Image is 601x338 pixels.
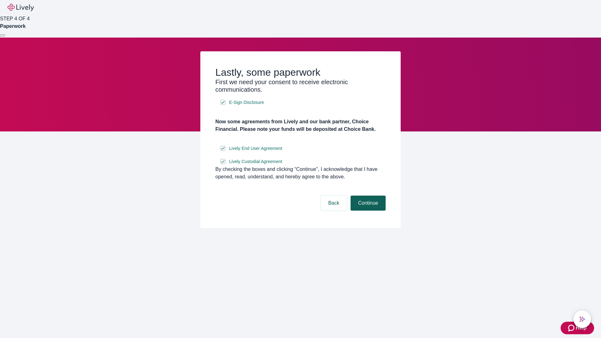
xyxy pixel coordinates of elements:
[228,158,284,166] a: e-sign disclosure document
[321,196,347,211] button: Back
[215,118,386,133] h4: Now some agreements from Lively and our bank partner, Choice Financial. Please note your funds wi...
[579,316,585,322] svg: Lively AI Assistant
[215,166,386,181] div: By checking the boxes and clicking “Continue", I acknowledge that I have opened, read, understand...
[215,66,386,78] h2: Lastly, some paperwork
[228,99,265,106] a: e-sign disclosure document
[228,145,284,152] a: e-sign disclosure document
[576,324,587,332] span: Help
[215,78,386,93] h3: First we need your consent to receive electronic communications.
[229,145,282,152] span: Lively End User Agreement
[561,322,594,334] button: Zendesk support iconHelp
[229,158,282,165] span: Lively Custodial Agreement
[568,324,576,332] svg: Zendesk support icon
[229,99,264,106] span: E-Sign Disclosure
[351,196,386,211] button: Continue
[8,4,34,11] img: Lively
[573,310,591,328] button: chat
